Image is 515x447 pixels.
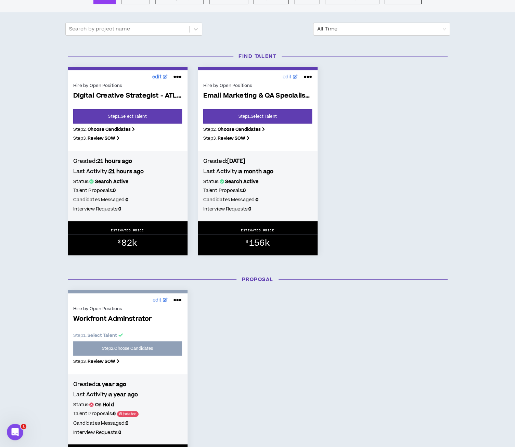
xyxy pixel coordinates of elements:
[151,295,170,306] a: edit
[73,109,182,124] a: Step1.Select Talent
[109,168,144,175] b: 21 hours ago
[73,135,182,141] p: Step 3 .
[121,237,137,249] span: 82k
[203,187,312,194] h5: Talent Proposals:
[73,178,182,186] h5: Status:
[227,157,245,165] b: [DATE]
[151,72,170,82] a: edit
[88,332,117,339] b: Select Talent
[126,196,128,203] b: 0
[245,239,248,245] sup: $
[249,237,270,249] span: 156k
[239,168,274,175] b: a month ago
[153,297,162,304] span: edit
[218,135,245,141] b: Review SOW
[241,228,274,232] p: ESTIMATED PRICE
[203,205,312,213] h5: Interview Requests:
[111,228,144,232] p: ESTIMATED PRICE
[95,401,114,408] b: On Hold
[113,410,116,417] b: 6
[225,178,259,185] b: Search Active
[152,74,162,81] span: edit
[63,53,453,60] h3: Find Talent
[248,206,251,213] b: 0
[281,72,300,82] a: edit
[203,92,312,100] span: Email Marketing & QA Specialist - ATL Based
[126,420,128,427] b: 0
[95,178,129,185] b: Search Active
[73,429,182,436] h5: Interview Requests:
[73,332,182,339] p: Step 1 .
[203,157,312,165] h4: Created:
[256,196,258,203] b: 0
[73,168,182,175] h4: Last Activity:
[73,401,182,409] h5: Status:
[118,429,121,436] b: 0
[73,306,182,312] div: Hire by Open Positions
[97,381,127,388] b: a year ago
[88,358,115,365] b: Review SOW
[203,126,312,132] p: Step 2 .
[73,187,182,194] h5: Talent Proposals:
[203,178,312,186] h5: Status:
[203,82,312,89] div: Hire by Open Positions
[203,109,312,124] a: Step1.Select Talent
[21,424,26,429] span: 1
[73,381,182,388] h4: Created:
[73,315,182,323] span: Workfront Adminstrator
[73,126,182,132] p: Step 2 .
[73,420,182,427] h5: Candidates Messaged:
[218,126,261,132] b: Choose Candidates
[109,391,138,398] b: a year ago
[113,187,116,194] b: 0
[203,168,312,175] h4: Last Activity:
[73,92,182,100] span: Digital Creative Strategist - ATL Based
[73,205,182,213] h5: Interview Requests:
[118,206,121,213] b: 0
[88,135,115,141] b: Review SOW
[7,424,23,440] iframe: Intercom live chat
[63,276,453,283] h3: Proposal
[203,196,312,204] h5: Candidates Messaged:
[88,126,131,132] b: Choose Candidates
[73,410,182,418] h5: Talent Proposals:
[283,74,292,81] span: edit
[317,23,446,35] span: All Time
[73,196,182,204] h5: Candidates Messaged:
[203,135,312,141] p: Step 3 .
[73,157,182,165] h4: Created:
[73,82,182,89] div: Hire by Open Positions
[97,157,132,165] b: 21 hours ago
[243,187,246,194] b: 0
[73,358,182,365] p: Step 3 .
[118,239,120,245] sup: $
[117,411,139,417] span: 6 Updated
[73,391,182,398] h4: Last Activity:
